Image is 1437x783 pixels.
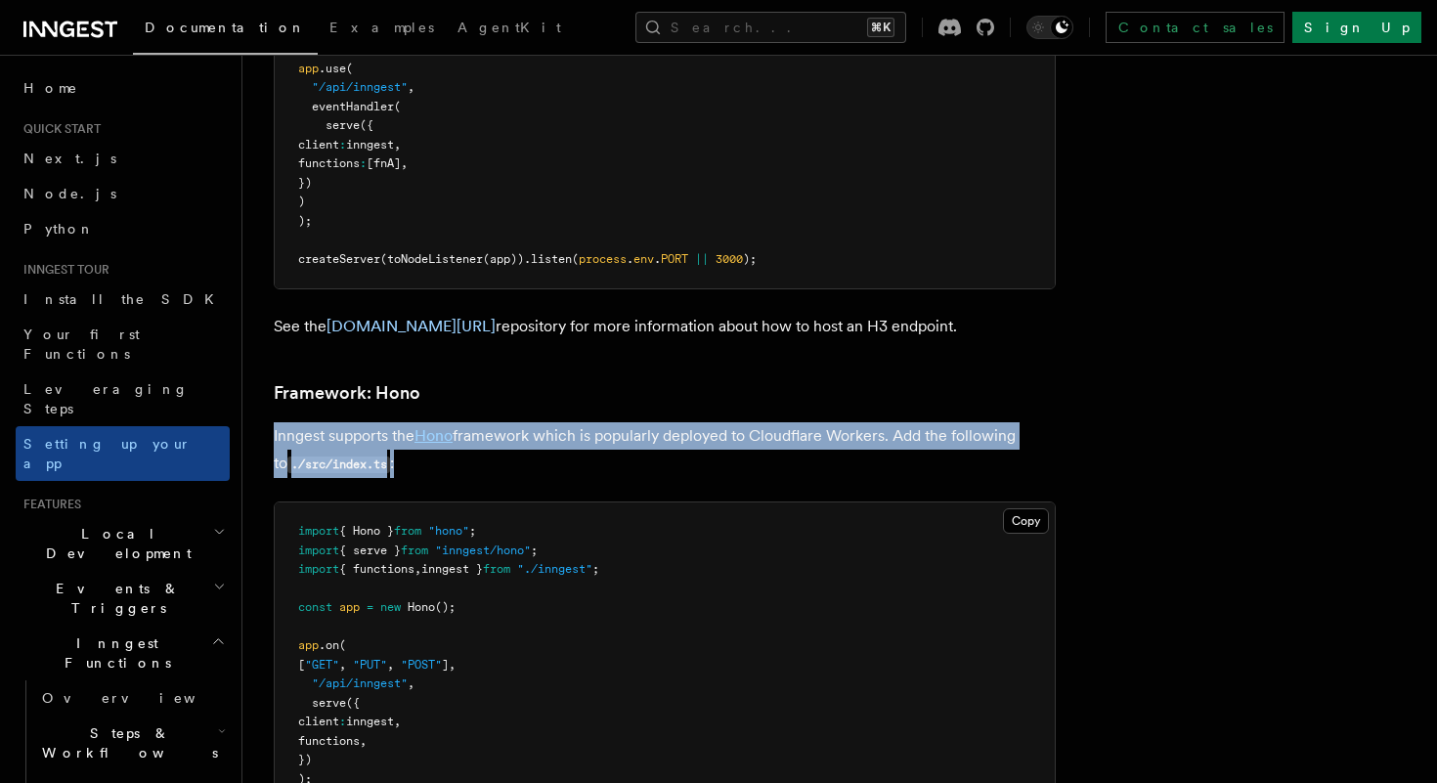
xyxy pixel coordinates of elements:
span: ); [743,252,757,266]
span: , [387,658,394,672]
span: serve [326,118,360,132]
span: Steps & Workflows [34,723,218,762]
span: . [627,252,633,266]
span: "/api/inngest" [312,676,408,690]
span: ({ [360,118,373,132]
span: toNodeListener [387,252,483,266]
span: ; [531,544,538,557]
a: Hono [414,426,453,445]
span: eventHandler [312,100,394,113]
span: Your first Functions [23,326,140,362]
span: , [449,658,456,672]
span: createServer [298,252,380,266]
span: , [408,676,414,690]
span: from [483,562,510,576]
span: "PUT" [353,658,387,672]
span: Setting up your app [23,436,192,471]
kbd: ⌘K [867,18,894,37]
span: [ [298,658,305,672]
a: AgentKit [446,6,573,53]
span: , [414,562,421,576]
span: ( [380,252,387,266]
span: Inngest tour [16,262,109,278]
span: "hono" [428,524,469,538]
p: See the repository for more information about how to host an H3 endpoint. [274,313,1056,340]
a: Setting up your app [16,426,230,481]
span: ); [298,214,312,228]
span: env [633,252,654,266]
span: ( [394,100,401,113]
span: (); [435,600,456,614]
span: Features [16,497,81,512]
span: Overview [42,690,243,706]
span: Examples [329,20,434,35]
span: Local Development [16,524,213,563]
span: : [339,138,346,152]
button: Toggle dark mode [1026,16,1073,39]
span: 3000 [716,252,743,266]
span: inngest [346,138,394,152]
span: from [401,544,428,557]
a: Sign Up [1292,12,1421,43]
span: PORT [661,252,688,266]
span: app [298,62,319,75]
span: Leveraging Steps [23,381,189,416]
span: ( [346,62,353,75]
span: ( [572,252,579,266]
span: import [298,562,339,576]
a: Leveraging Steps [16,371,230,426]
span: }) [298,176,312,190]
span: "GET" [305,658,339,672]
a: Examples [318,6,446,53]
span: import [298,524,339,538]
a: [DOMAIN_NAME][URL] [327,317,496,335]
span: { Hono } [339,524,394,538]
button: Search...⌘K [635,12,906,43]
a: Overview [34,680,230,716]
span: process [579,252,627,266]
span: app [339,600,360,614]
p: Inngest supports the framework which is popularly deployed to Cloudflare Workers. Add the followi... [274,422,1056,478]
button: Local Development [16,516,230,571]
button: Steps & Workflows [34,716,230,770]
a: Node.js [16,176,230,211]
span: Hono [408,600,435,614]
a: Documentation [133,6,318,55]
code: ./src/index.ts [287,457,390,473]
span: ({ [346,696,360,710]
a: Framework: Hono [274,379,420,407]
span: functions [298,734,360,748]
span: .use [319,62,346,75]
a: Contact sales [1106,12,1285,43]
span: "inngest/hono" [435,544,531,557]
span: Quick start [16,121,101,137]
span: client [298,138,339,152]
span: inngest } [421,562,483,576]
span: "POST" [401,658,442,672]
span: ) [298,195,305,208]
button: Copy [1003,508,1049,534]
span: Events & Triggers [16,579,213,618]
span: Python [23,221,95,237]
span: . [654,252,661,266]
span: Next.js [23,151,116,166]
button: Inngest Functions [16,626,230,680]
span: = [367,600,373,614]
a: Home [16,70,230,106]
span: Home [23,78,78,98]
span: ; [592,562,599,576]
span: , [408,80,414,94]
span: Node.js [23,186,116,201]
span: , [394,138,401,152]
span: import [298,544,339,557]
span: Install the SDK [23,291,226,307]
span: { serve } [339,544,401,557]
a: Next.js [16,141,230,176]
span: .listen [524,252,572,266]
span: "/api/inngest" [312,80,408,94]
button: Events & Triggers [16,571,230,626]
span: new [380,600,401,614]
span: { functions [339,562,414,576]
span: , [360,734,367,748]
span: }) [298,753,312,766]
